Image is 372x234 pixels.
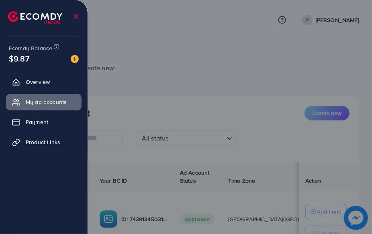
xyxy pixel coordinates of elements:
a: My ad accounts [6,94,82,110]
a: Product Links [6,134,82,150]
span: My ad accounts [26,98,67,106]
span: Ecomdy Balance [9,44,52,52]
a: Payment [6,114,82,130]
span: Payment [26,118,48,126]
img: logo [8,11,62,24]
span: Product Links [26,138,60,146]
span: Overview [26,78,50,86]
span: $9.87 [9,53,29,64]
a: Overview [6,74,82,90]
img: image [71,55,79,63]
